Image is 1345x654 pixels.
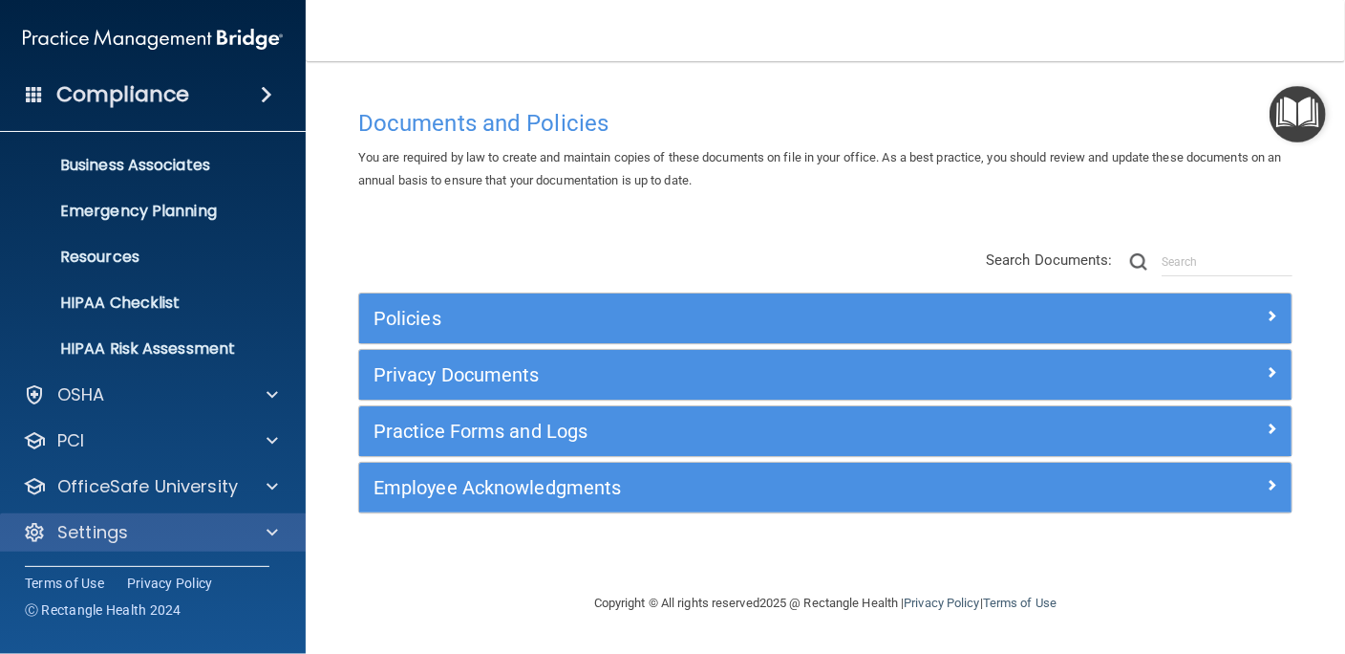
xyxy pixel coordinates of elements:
h4: Documents and Policies [358,111,1292,136]
p: OSHA [57,383,105,406]
input: Search [1162,248,1292,276]
div: Copyright © All rights reserved 2025 @ Rectangle Health | | [477,573,1174,634]
p: HIPAA Checklist [12,294,273,313]
a: Terms of Use [25,574,104,593]
a: Privacy Policy [127,574,213,593]
p: Business Associates [12,156,273,175]
img: PMB logo [23,20,283,58]
h5: Employee Acknowledgments [374,477,1044,498]
h5: Policies [374,308,1044,329]
a: Terms of Use [983,596,1057,610]
p: HIPAA Risk Assessment [12,339,273,359]
a: Practice Forms and Logs [374,416,1277,447]
span: Search Documents: [986,251,1113,269]
h5: Privacy Documents [374,364,1044,385]
a: PCI [23,429,278,452]
a: Policies [374,303,1277,334]
p: OfficeSafe University [57,475,238,498]
a: Settings [23,521,278,544]
button: Open Resource Center [1270,86,1326,142]
p: Emergency Planning [12,202,273,221]
a: Employee Acknowledgments [374,472,1277,503]
a: OfficeSafe University [23,475,278,498]
span: Ⓒ Rectangle Health 2024 [25,600,181,620]
span: You are required by law to create and maintain copies of these documents on file in your office. ... [358,150,1282,187]
p: PCI [57,429,84,452]
h5: Practice Forms and Logs [374,421,1044,442]
a: OSHA [23,383,278,406]
p: Resources [12,248,273,267]
a: Privacy Documents [374,360,1277,390]
a: Privacy Policy [904,596,979,610]
p: Settings [57,521,128,544]
h4: Compliance [56,81,189,108]
img: ic-search.3b580494.png [1130,253,1147,271]
iframe: Drift Widget Chat Controller [1015,519,1322,595]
